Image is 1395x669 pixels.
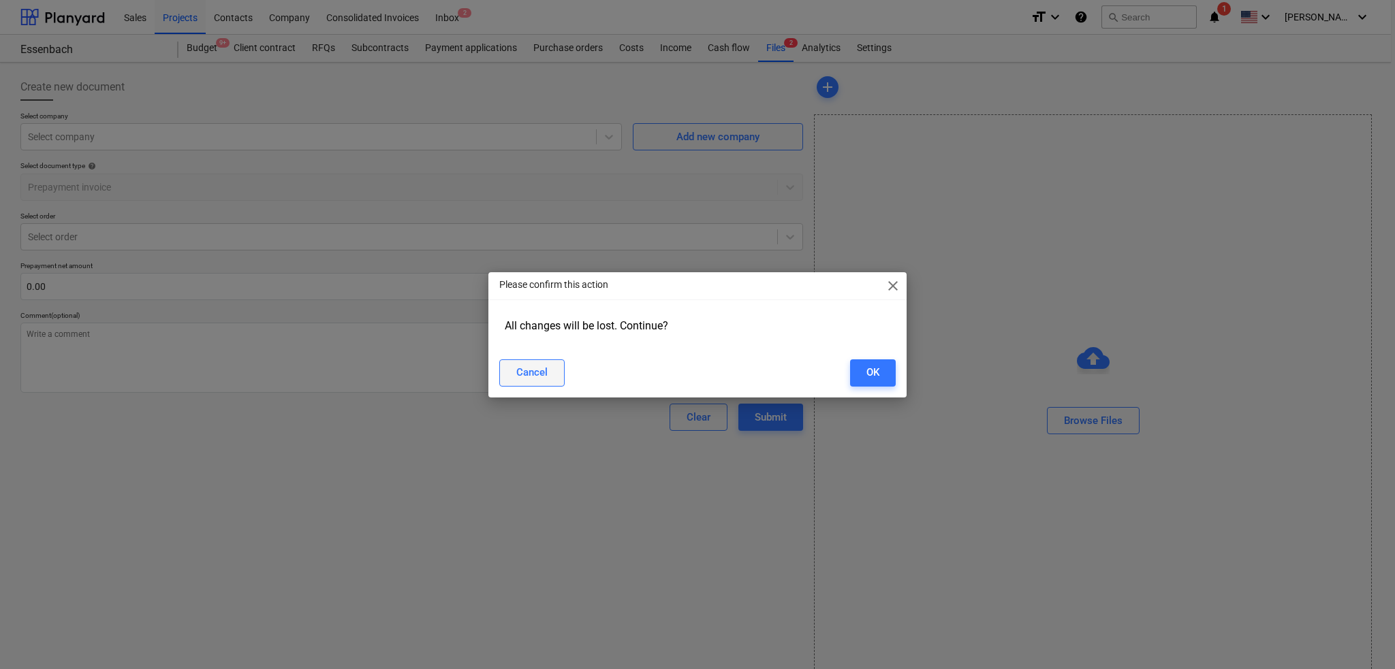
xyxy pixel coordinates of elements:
button: OK [850,359,896,387]
div: All changes will be lost. Continue? [499,314,896,338]
div: OK [866,363,879,381]
iframe: Chat Widget [1327,604,1395,669]
p: Please confirm this action [499,278,608,292]
span: close [885,278,901,294]
div: Cancel [516,363,548,381]
button: Cancel [499,359,565,387]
